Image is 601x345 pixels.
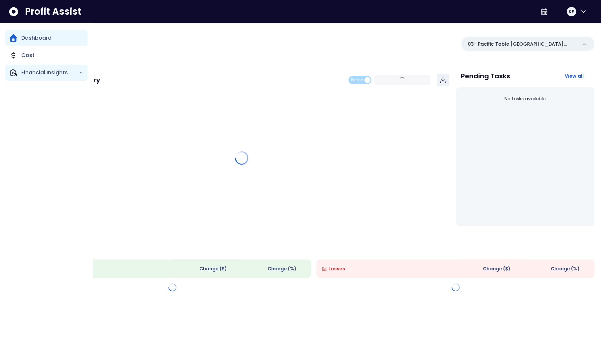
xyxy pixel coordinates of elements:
[468,41,577,48] p: 03- Pacific Table [GEOGRAPHIC_DATA](R365)
[21,51,35,59] p: Cost
[461,90,589,108] div: No tasks available
[461,73,510,79] p: Pending Tasks
[437,74,449,86] button: Download
[559,70,589,82] button: View all
[568,8,574,15] span: KS
[21,69,79,77] p: Financial Insights
[564,73,584,79] span: View all
[551,265,580,272] span: Change (%)
[328,265,345,272] span: Losses
[483,265,510,272] span: Change ( $ )
[21,34,52,42] p: Dashboard
[33,245,594,251] p: Wins & Losses
[25,6,81,18] span: Profit Assist
[199,265,227,272] span: Change ( $ )
[268,265,297,272] span: Change (%)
